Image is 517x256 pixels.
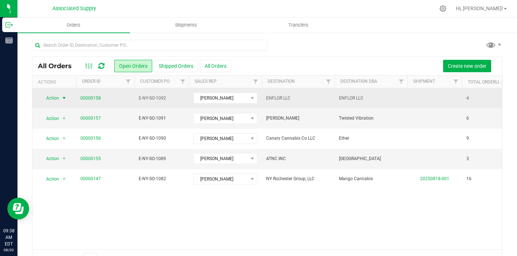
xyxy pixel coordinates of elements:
[60,154,69,164] span: select
[339,135,403,142] span: Ether
[130,18,242,33] a: Shipments
[60,113,69,124] span: select
[40,113,59,124] span: Action
[3,228,14,247] p: 09:38 AM EDT
[339,95,403,102] span: ENFLOR LLC
[38,62,79,70] span: All Orders
[466,175,471,182] span: 16
[466,135,469,142] span: 9
[177,75,189,88] a: Filter
[60,133,69,144] span: select
[339,115,403,122] span: Twisted Vibration
[40,174,59,184] span: Action
[80,175,101,182] a: 00000147
[80,155,101,162] a: 00000155
[139,155,185,162] span: E-NY-SO-1089
[139,95,185,102] span: E-NY-SO-1092
[40,133,59,144] span: Action
[450,75,462,88] a: Filter
[195,79,217,84] a: Sales Rep
[466,115,469,122] span: 6
[194,133,248,144] span: [PERSON_NAME]
[80,95,101,102] a: 00000158
[456,5,503,11] span: Hi, [PERSON_NAME]!
[395,75,407,88] a: Filter
[165,22,207,28] span: Shipments
[194,113,248,124] span: [PERSON_NAME]
[139,135,185,142] span: E-NY-SO-1090
[60,93,69,103] span: select
[266,155,330,162] span: ATNC INC
[32,40,267,51] input: Search Order ID, Destination, Customer PO...
[52,5,96,12] span: Associated Supply
[266,135,330,142] span: Canary Cannabis Co LLC
[266,115,330,122] span: [PERSON_NAME]
[82,79,100,84] a: Order ID
[40,154,59,164] span: Action
[114,60,152,72] button: Open Orders
[242,18,355,33] a: Transfers
[438,5,447,12] div: Manage settings
[40,93,59,103] span: Action
[5,37,13,44] inline-svg: Reports
[266,175,330,182] span: NY Rochester Group, LLC
[266,95,330,102] span: ENFLOR LLC
[443,60,491,72] button: Create new order
[3,247,14,253] p: 08/20
[413,79,435,84] a: Shipment
[5,21,13,28] inline-svg: Outbound
[194,93,248,103] span: [PERSON_NAME]
[448,63,486,69] span: Create new order
[466,155,469,162] span: 3
[340,79,377,84] a: Destination DBA
[466,95,469,102] span: 4
[154,60,198,72] button: Shipped Orders
[339,155,403,162] span: [GEOGRAPHIC_DATA]
[139,175,185,182] span: E-NY-SO-1082
[323,75,335,88] a: Filter
[17,18,130,33] a: Orders
[38,79,73,85] div: Actions
[57,22,90,28] span: Orders
[7,198,29,220] iframe: Resource center
[250,75,262,88] a: Filter
[194,174,248,184] span: [PERSON_NAME]
[80,135,101,142] a: 00000156
[200,60,231,72] button: All Orders
[122,75,134,88] a: Filter
[420,176,449,181] a: 20250818-001
[194,154,248,164] span: [PERSON_NAME]
[279,22,318,28] span: Transfers
[80,115,101,122] a: 00000157
[139,115,185,122] span: E-NY-SO-1091
[468,79,507,85] a: Total Orderlines
[339,175,403,182] span: Mango Cannabis
[140,79,170,84] a: Customer PO
[268,79,295,84] a: Destination
[60,174,69,184] span: select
